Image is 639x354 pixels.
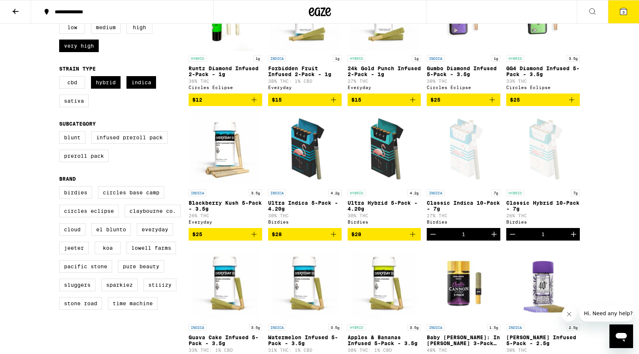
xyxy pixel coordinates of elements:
span: $15 [351,97,361,103]
div: 1 [462,231,465,237]
p: INDICA [427,55,444,62]
p: HYBRID [506,55,524,62]
p: Watermelon Infused 5-Pack - 3.5g [268,334,342,346]
p: Classic Indica 10-Pack - 7g [427,200,500,212]
div: Circles Eclipse [189,85,262,90]
label: El Blunto [91,223,131,236]
div: Circles Eclipse [506,85,580,90]
label: Pacific Stone [59,260,112,273]
img: Everyday - Guava Cake Infused 5-Pack - 3.5g [189,246,262,320]
img: Everyday - Apples & Bananas Infused 5-Pack - 3.5g [348,246,421,320]
label: Circles Base Camp [98,186,164,199]
p: Ultra Indica 5-Pack - 4.20g [268,200,342,212]
div: Birdies [268,219,342,224]
label: Low [59,21,85,34]
p: 26% THC [189,213,262,218]
a: Open page for Classic Indica 10-Pack - 7g from Birdies [427,112,500,228]
p: 30% THC [268,213,342,218]
p: GG4 Diamond Infused 5-Pack - 3.5g [506,65,580,77]
p: 1g [491,55,500,62]
p: 38% THC [506,348,580,353]
button: Add to bag [189,228,262,241]
p: 3.5g [249,324,262,331]
label: CBD [59,76,85,89]
label: Birdies [59,186,92,199]
p: 31% THC: 1% CBD [268,348,342,353]
label: Stone Road [59,297,102,310]
p: HYBRID [348,190,365,196]
p: 30% THC: 1% CBD [348,348,421,353]
p: 4.2g [408,190,421,196]
label: Hybrid [91,76,121,89]
p: Classic Hybrid 10-Pack - 7g [506,200,580,212]
label: Claybourne Co. [125,205,181,217]
label: STIIIZY [143,279,176,291]
p: Forbidden Fruit Infused 2-Pack - 1g [268,65,342,77]
p: 1g [333,55,342,62]
p: 2.5g [567,324,580,331]
p: Gumbo Diamond Infused 5-Pack - 3.5g [427,65,500,77]
p: Ultra Hybrid 5-Pack - 4.20g [348,200,421,212]
label: Very High [59,40,99,52]
img: Everyday - Watermelon Infused 5-Pack - 3.5g [268,246,342,320]
div: Birdies [427,219,500,224]
p: 33% THC: 1% CBD [189,348,262,353]
p: INDICA [268,55,286,62]
img: Birdies - Ultra Hybrid 5-Pack - 4.20g [348,112,421,186]
p: 27% THC [348,79,421,84]
p: INDICA [268,324,286,331]
img: Everyday - Blackberry Kush 5-Pack - 3.5g [189,112,262,186]
p: Guava Cake Infused 5-Pack - 3.5g [189,334,262,346]
label: Everyday [137,223,173,236]
p: 38% THC: 1% CBD [268,79,342,84]
legend: Brand [59,176,76,182]
label: Cloud [59,223,85,236]
button: Add to bag [427,93,500,106]
img: STIIIZY - King Louis XIII Infused 5-Pack - 2.5g [506,246,580,320]
label: High [126,21,152,34]
label: Sluggers [59,279,95,291]
p: 3.5g [567,55,580,62]
label: Time Machine [108,297,158,310]
label: Pure Beauty [118,260,164,273]
p: 30% THC [427,79,500,84]
img: Birdies - Ultra Indica 5-Pack - 4.20g [268,112,342,186]
label: Infused Preroll Pack [91,131,168,144]
span: $25 [510,97,520,103]
img: Jeeter - Baby Cannon: In Da Couch 3-Pack Infused - 1.5g [427,246,500,320]
iframe: Close message [562,307,577,321]
a: Open page for Blackberry Kush 5-Pack - 3.5g from Everyday [189,112,262,228]
button: Increment [567,228,580,241]
label: Jeeter [59,242,89,254]
span: $25 [192,231,202,237]
label: Koa [95,242,121,254]
div: Birdies [348,219,421,224]
p: INDICA [427,190,444,196]
label: Indica [126,76,156,89]
p: 3.5g [328,324,342,331]
span: $25 [430,97,440,103]
p: 4.2g [328,190,342,196]
label: Lowell Farms [126,242,176,254]
p: INDICA [506,324,524,331]
span: $28 [272,231,282,237]
p: 7g [571,190,580,196]
p: 26% THC [506,213,580,218]
label: Sparkiez [101,279,138,291]
a: Open page for Ultra Hybrid 5-Pack - 4.20g from Birdies [348,112,421,228]
button: Add to bag [348,228,421,241]
p: INDICA [427,324,444,331]
p: Apples & Bananas Infused 5-Pack - 3.5g [348,334,421,346]
button: Add to bag [268,228,342,241]
p: 48% THC [427,348,500,353]
p: [PERSON_NAME] Infused 5-Pack - 2.5g [506,334,580,346]
div: Everyday [268,85,342,90]
span: $12 [192,97,202,103]
label: Sativa [59,95,89,107]
p: 33% THC [506,79,580,84]
label: Preroll Pack [59,150,109,162]
p: 7g [491,190,500,196]
span: 3 [622,10,625,14]
p: 1g [253,55,262,62]
div: 1 [541,231,545,237]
